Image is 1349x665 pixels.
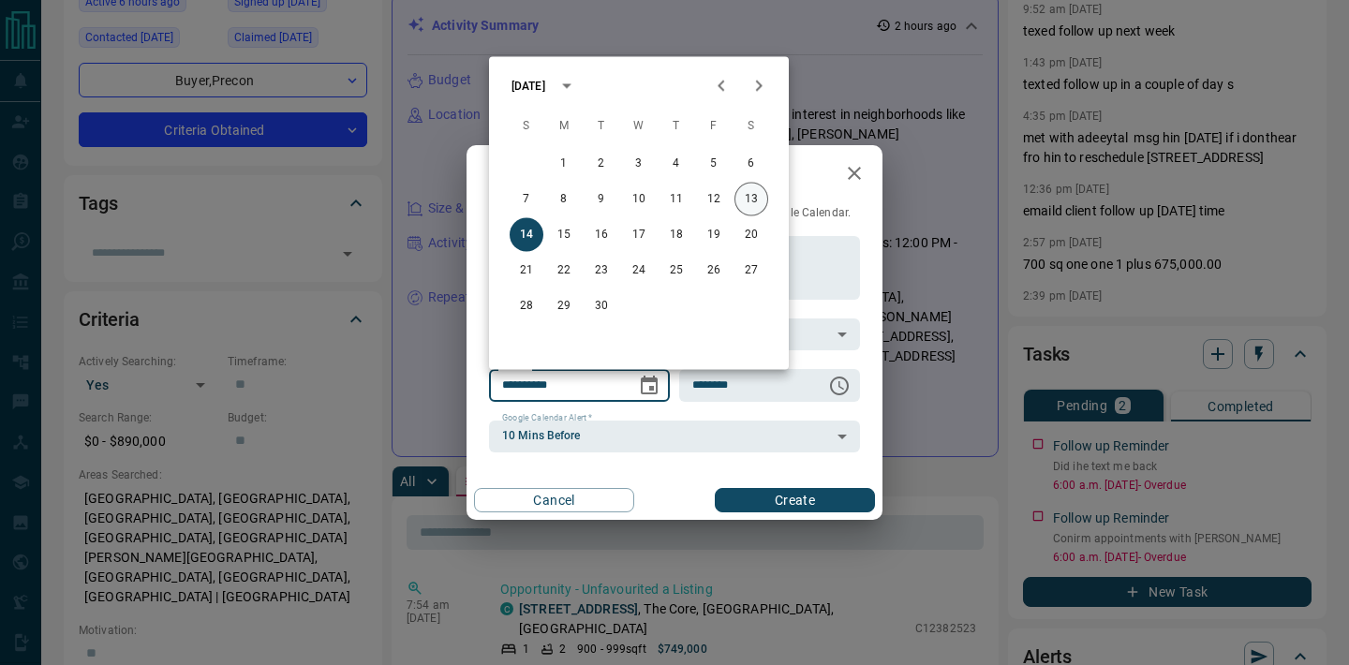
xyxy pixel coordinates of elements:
span: Sunday [510,108,543,145]
button: 12 [697,183,731,216]
button: 25 [660,254,693,288]
button: Choose date, selected date is Sep 14, 2025 [630,367,668,405]
div: 10 Mins Before [489,421,860,452]
button: 17 [622,218,656,252]
button: 21 [510,254,543,288]
button: 4 [660,147,693,181]
button: 8 [547,183,581,216]
button: 13 [734,183,768,216]
button: 20 [734,218,768,252]
button: 7 [510,183,543,216]
button: 10 [622,183,656,216]
button: Next month [740,67,778,105]
button: 28 [510,289,543,323]
button: 3 [622,147,656,181]
button: 6 [734,147,768,181]
button: 9 [585,183,618,216]
span: Monday [547,108,581,145]
button: 5 [697,147,731,181]
button: 26 [697,254,731,288]
button: Previous month [703,67,740,105]
button: 24 [622,254,656,288]
button: 27 [734,254,768,288]
button: Create [715,488,875,512]
button: 30 [585,289,618,323]
button: Cancel [474,488,634,512]
button: 14 [510,218,543,252]
button: 11 [660,183,693,216]
h2: New Task [467,145,592,205]
button: 15 [547,218,581,252]
button: 23 [585,254,618,288]
span: Friday [697,108,731,145]
span: Tuesday [585,108,618,145]
button: 2 [585,147,618,181]
button: 18 [660,218,693,252]
div: [DATE] [511,78,545,95]
button: 22 [547,254,581,288]
button: Choose time, selected time is 6:00 AM [821,367,858,405]
button: 1 [547,147,581,181]
span: Saturday [734,108,768,145]
label: Google Calendar Alert [502,412,592,424]
button: 19 [697,218,731,252]
button: calendar view is open, switch to year view [551,70,583,102]
span: Thursday [660,108,693,145]
button: 16 [585,218,618,252]
button: 29 [547,289,581,323]
span: Wednesday [622,108,656,145]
